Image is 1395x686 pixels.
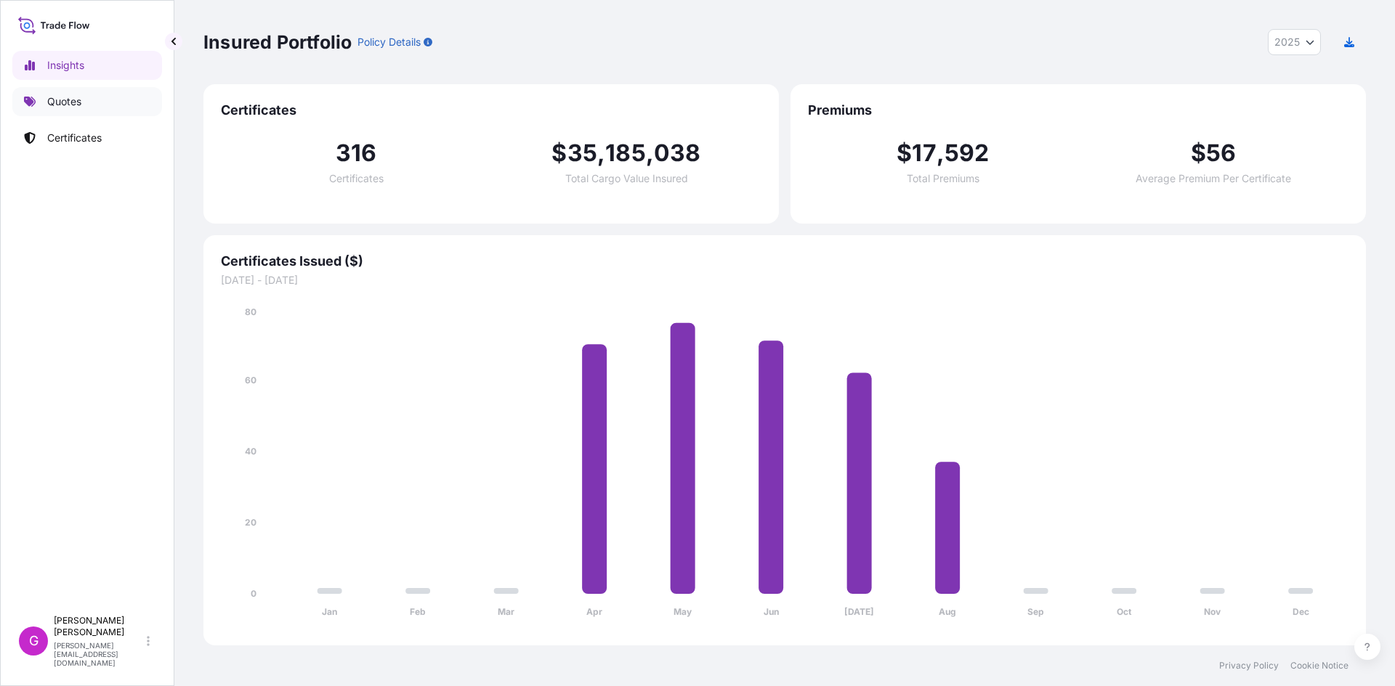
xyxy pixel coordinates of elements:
[551,142,567,165] span: $
[654,142,701,165] span: 038
[1293,606,1309,617] tspan: Dec
[674,606,692,617] tspan: May
[597,142,605,165] span: ,
[1268,29,1321,55] button: Year Selector
[1274,35,1300,49] span: 2025
[939,606,956,617] tspan: Aug
[1136,173,1291,184] span: Average Premium Per Certificate
[221,253,1348,270] span: Certificates Issued ($)
[245,517,256,528] tspan: 20
[565,173,688,184] span: Total Cargo Value Insured
[221,273,1348,287] span: [DATE] - [DATE]
[245,306,256,317] tspan: 80
[1027,606,1044,617] tspan: Sep
[764,606,779,617] tspan: Jun
[203,30,352,54] p: Insured Portfolio
[1117,606,1132,617] tspan: Oct
[1219,660,1279,671] a: Privacy Policy
[12,87,162,116] a: Quotes
[1204,606,1221,617] tspan: Nov
[937,142,945,165] span: ,
[12,123,162,152] a: Certificates
[605,142,646,165] span: 185
[586,606,602,617] tspan: Apr
[498,606,514,617] tspan: Mar
[47,58,84,73] p: Insights
[808,102,1348,119] span: Premiums
[410,606,426,617] tspan: Feb
[907,173,979,184] span: Total Premiums
[912,142,936,165] span: 17
[12,51,162,80] a: Insights
[844,606,874,617] tspan: [DATE]
[245,446,256,457] tspan: 40
[54,641,144,667] p: [PERSON_NAME][EMAIL_ADDRESS][DOMAIN_NAME]
[29,634,39,648] span: G
[1290,660,1348,671] a: Cookie Notice
[945,142,990,165] span: 592
[251,588,256,599] tspan: 0
[336,142,377,165] span: 316
[47,131,102,145] p: Certificates
[329,173,384,184] span: Certificates
[357,35,421,49] p: Policy Details
[1206,142,1236,165] span: 56
[221,102,761,119] span: Certificates
[54,615,144,638] p: [PERSON_NAME] [PERSON_NAME]
[646,142,654,165] span: ,
[1191,142,1206,165] span: $
[897,142,912,165] span: $
[567,142,597,165] span: 35
[322,606,337,617] tspan: Jan
[47,94,81,109] p: Quotes
[245,375,256,385] tspan: 60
